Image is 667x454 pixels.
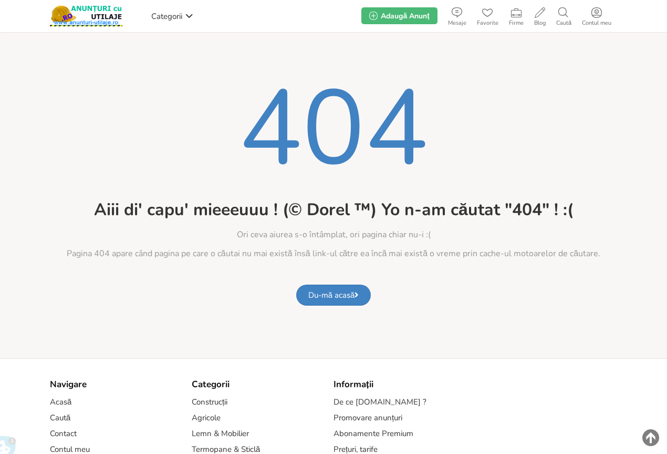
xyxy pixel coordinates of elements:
span: Blog [529,20,551,26]
a: Caută [50,413,70,422]
a: Contul meu [577,5,617,26]
span: Adaugă Anunț [381,11,429,21]
a: Promovare anunțuri [333,413,402,422]
a: Abonamente Premium [333,429,413,438]
span: Contul meu [577,20,617,26]
a: De ce [DOMAIN_NAME] ? [333,397,426,407]
a: Termopane & Sticlă [192,445,260,454]
a: Prețuri, tarife [333,445,378,454]
a: Acasă [50,397,71,407]
span: Mesaje [443,20,472,26]
h3: Ori ceva aiurea s-o întâmplat, ori pagina chiar nu-i :( Pagina 404 apare când pagina pe care o că... [50,230,617,258]
div: Informații [333,380,465,389]
a: Mesaje [443,5,472,26]
span: Caută [551,20,577,26]
a: Lemn & Mobilier [192,429,249,438]
span: Firme [504,20,529,26]
a: Firme [504,5,529,26]
div: Navigare [50,380,181,389]
span: 3 [8,437,16,445]
span: Categorii [151,11,182,22]
a: Categorii [149,8,196,24]
div: Categorii [192,380,323,389]
h1: 404 [50,74,617,185]
a: Blog [529,5,551,26]
a: Agricole [192,413,221,422]
h2: Aiii di' capu' mieeeuuu ! (© Dorel ™) Yo n-am căutat "404" ! :( [50,200,617,219]
a: Construcții [192,397,227,407]
a: Du-mă acasă [296,285,371,306]
img: Anunturi-Utilaje.RO [50,5,122,26]
a: Contact [50,429,77,438]
a: Adaugă Anunț [361,7,437,24]
img: scroll-to-top.png [642,429,659,446]
a: Contul meu [50,445,90,454]
a: Favorite [472,5,504,26]
span: Favorite [472,20,504,26]
a: Caută [551,5,577,26]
